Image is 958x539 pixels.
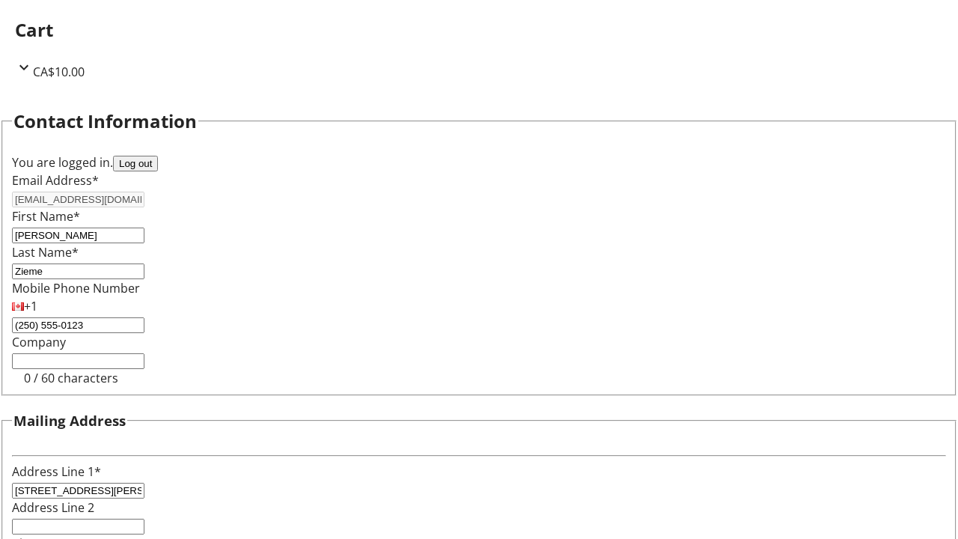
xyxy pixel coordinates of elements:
span: CA$10.00 [33,64,85,80]
h2: Cart [15,16,943,43]
tr-character-limit: 0 / 60 characters [24,370,118,386]
div: You are logged in. [12,153,946,171]
label: Company [12,334,66,350]
input: Address [12,483,144,499]
h2: Contact Information [13,108,197,135]
label: Email Address* [12,172,99,189]
h3: Mailing Address [13,410,126,431]
input: (506) 234-5678 [12,317,144,333]
label: Mobile Phone Number [12,280,140,296]
label: Last Name* [12,244,79,261]
label: First Name* [12,208,80,225]
button: Log out [113,156,158,171]
label: Address Line 2 [12,499,94,516]
label: Address Line 1* [12,463,101,480]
